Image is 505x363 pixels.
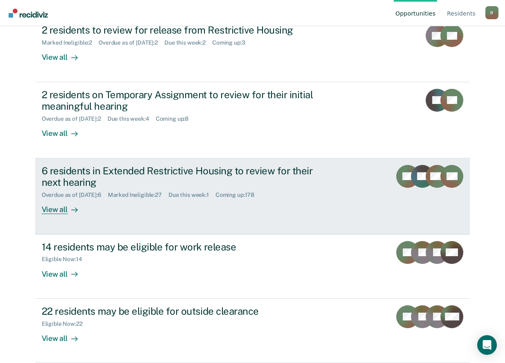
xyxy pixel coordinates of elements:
div: Coming up : 8 [156,115,195,122]
div: R [485,6,498,19]
button: Profile dropdown button [485,6,498,19]
div: Coming up : 178 [215,192,261,198]
div: Due this week : 2 [164,39,212,46]
div: Overdue as of [DATE] : 2 [42,115,108,122]
div: Coming up : 3 [212,39,252,46]
img: Recidiviz [9,9,48,18]
div: View all [42,263,88,279]
div: Eligible Now : 14 [42,256,89,263]
div: Open Intercom Messenger [477,335,497,355]
div: Due this week : 1 [168,192,215,198]
div: 2 residents to review for release from Restrictive Housing [42,24,329,36]
div: Due this week : 4 [108,115,156,122]
div: Marked Ineligible : 27 [108,192,168,198]
a: 14 residents may be eligible for work releaseEligible Now:14View all [35,234,470,299]
div: View all [42,327,88,343]
div: Marked Ineligible : 2 [42,39,99,46]
div: View all [42,122,88,138]
a: 6 residents in Extended Restrictive Housing to review for their next hearingOverdue as of [DATE]:... [35,158,470,234]
div: View all [42,198,88,214]
div: Overdue as of [DATE] : 6 [42,192,108,198]
a: 2 residents to review for release from Restrictive HousingMarked Ineligible:2Overdue as of [DATE]... [35,17,470,82]
div: Overdue as of [DATE] : 2 [99,39,164,46]
div: View all [42,46,88,62]
div: Eligible Now : 22 [42,320,89,327]
div: 14 residents may be eligible for work release [42,241,329,253]
div: 22 residents may be eligible for outside clearance [42,305,329,317]
a: 2 residents on Temporary Assignment to review for their initial meaningful hearingOverdue as of [... [35,82,470,158]
div: 6 residents in Extended Restrictive Housing to review for their next hearing [42,165,329,189]
div: 2 residents on Temporary Assignment to review for their initial meaningful hearing [42,89,329,113]
a: 22 residents may be eligible for outside clearanceEligible Now:22View all [35,299,470,363]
